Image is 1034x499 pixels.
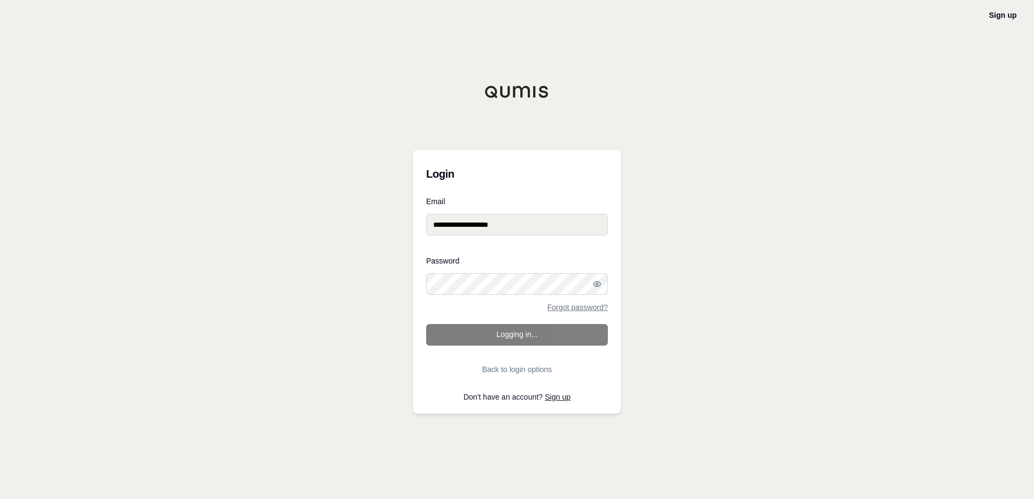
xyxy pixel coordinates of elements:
[545,393,571,401] a: Sign up
[485,85,549,98] img: Qumis
[426,198,608,205] label: Email
[426,257,608,265] label: Password
[426,393,608,401] p: Don't have an account?
[426,359,608,380] button: Back to login options
[547,304,608,311] a: Forgot password?
[989,11,1017,19] a: Sign up
[426,163,608,185] h3: Login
